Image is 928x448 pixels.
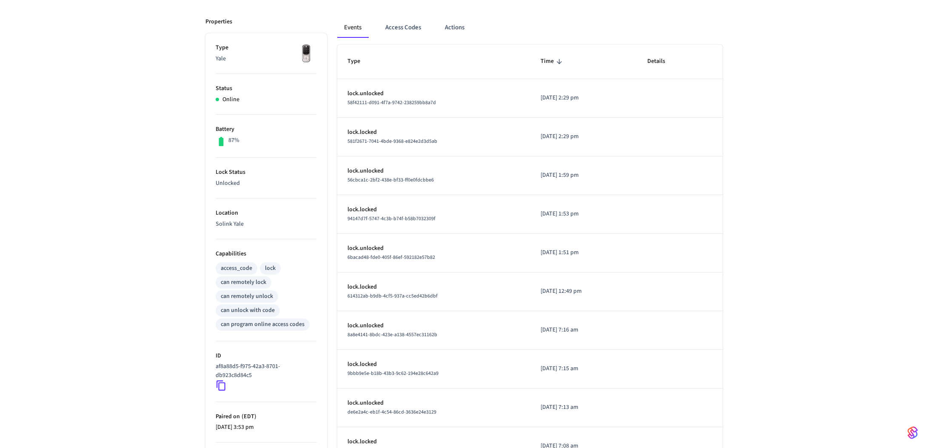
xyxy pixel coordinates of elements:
[541,55,565,68] span: Time
[216,250,317,258] p: Capabilities
[216,125,317,134] p: Battery
[647,55,676,68] span: Details
[379,17,428,38] button: Access Codes
[347,254,435,261] span: 6bacad48-fde0-405f-86ef-592182e57b82
[347,370,438,377] span: 9bbb9e5e-b18b-43b3-9c62-194e28c642a9
[347,128,520,137] p: lock.locked
[438,17,471,38] button: Actions
[216,352,317,360] p: ID
[347,244,520,253] p: lock.unlocked
[216,43,317,52] p: Type
[228,136,239,145] p: 87%
[337,17,723,38] div: ant example
[541,132,627,141] p: [DATE] 2:29 pm
[216,362,313,380] p: af8a88d5-f975-42a3-8701-db923c8d84c5
[216,179,317,188] p: Unlocked
[541,326,627,335] p: [DATE] 7:16 am
[347,55,371,68] span: Type
[347,89,520,98] p: lock.unlocked
[221,320,305,329] div: can program online access codes
[347,292,438,300] span: 614312ab-b9db-4cf5-937a-cc5ed42b6dbf
[347,321,520,330] p: lock.unlocked
[337,17,368,38] button: Events
[908,426,918,439] img: SeamLogoGradient.69752ec5.svg
[541,403,627,412] p: [DATE] 7:13 am
[216,423,317,432] p: [DATE] 3:53 pm
[541,94,627,102] p: [DATE] 2:29 pm
[347,215,436,222] span: 94147d7f-5747-4c3b-b74f-b58b7032309f
[347,176,434,184] span: 56cbca1c-2bf2-438e-bf33-ff0e0fdcbbe6
[347,99,436,106] span: 58f42111-d091-4f7a-9742-238259bb8a7d
[216,84,317,93] p: Status
[347,283,520,292] p: lock.locked
[347,331,437,338] span: 8a8e4141-8bdc-423e-a138-4557ec31162b
[216,220,317,229] p: Solink Yale
[222,95,239,104] p: Online
[347,408,436,416] span: de6e2a4c-eb1f-4c54-86cd-3636e24e3129
[216,412,317,421] p: Paired on
[347,138,437,145] span: 581f2671-7041-4bde-9368-e824e2d3d5ab
[541,171,627,180] p: [DATE] 1:59 pm
[265,264,276,273] div: lock
[541,364,627,373] p: [DATE] 7:15 am
[296,43,317,65] img: Yale Assure Touchscreen Wifi Smart Lock, Satin Nickel, Front
[205,17,232,26] p: Properties
[347,360,520,369] p: lock.locked
[221,278,266,287] div: can remotely lock
[221,264,252,273] div: access_code
[221,292,273,301] div: can remotely unlock
[541,210,627,218] p: [DATE] 1:53 pm
[240,412,256,421] span: ( EDT )
[347,205,520,214] p: lock.locked
[347,167,520,176] p: lock.unlocked
[347,399,520,408] p: lock.unlocked
[541,287,627,296] p: [DATE] 12:49 pm
[221,306,275,315] div: can unlock with code
[216,54,317,63] p: Yale
[541,248,627,257] p: [DATE] 1:51 pm
[347,437,520,446] p: lock.locked
[216,168,317,177] p: Lock Status
[216,209,317,218] p: Location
